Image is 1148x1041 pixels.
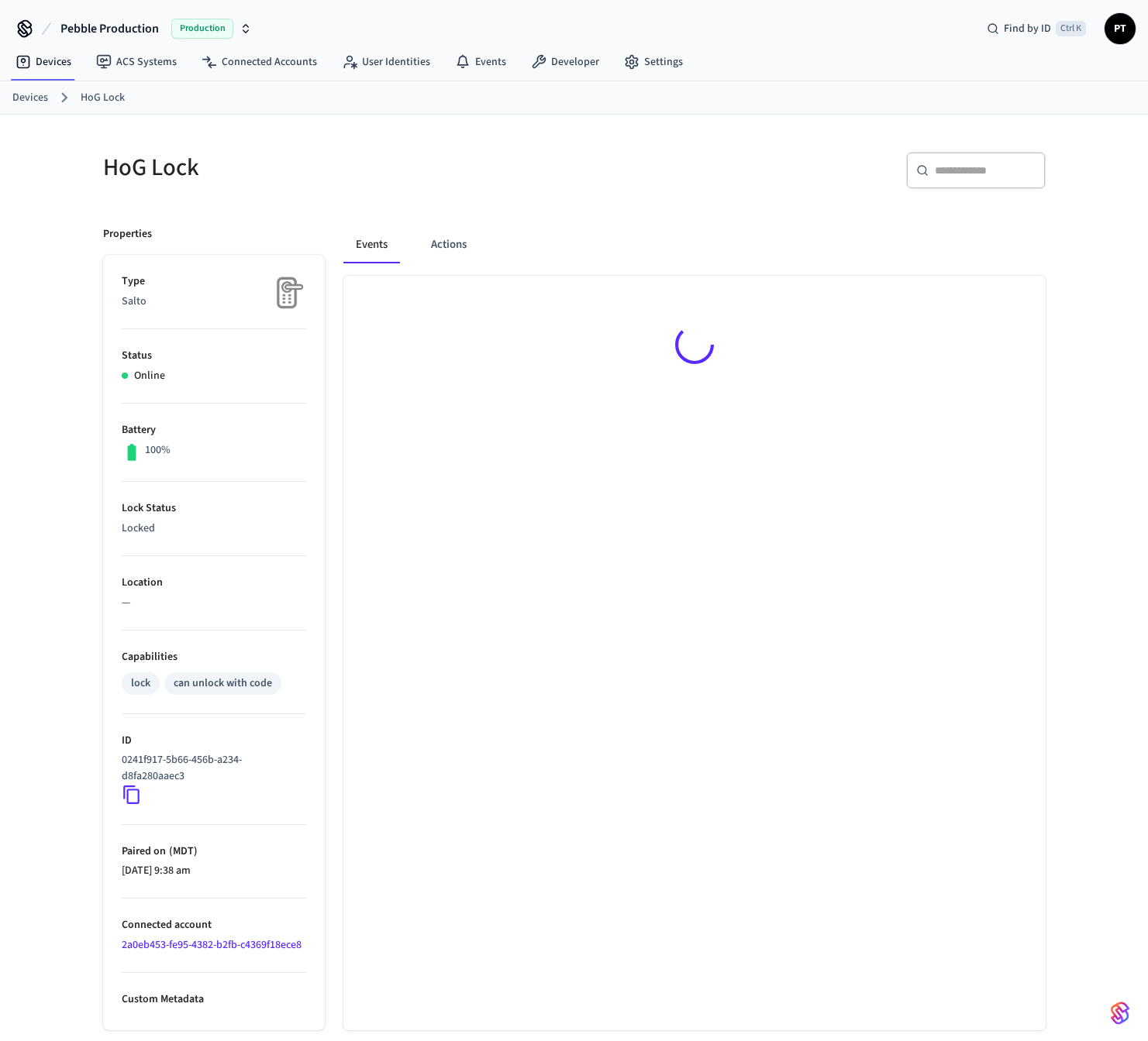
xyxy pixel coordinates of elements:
a: 2a0eb453-fe95-4382-b2fb-c4369f18ece8 [122,937,302,953]
div: lock [131,675,150,692]
p: ID [122,733,306,749]
p: Salto [122,294,306,310]
a: Devices [3,48,84,76]
button: Actions [419,226,479,263]
h5: HoG Lock [103,152,565,184]
a: Connected Accounts [189,48,329,76]
p: Status [122,348,306,364]
p: Custom Metadata [122,991,306,1008]
p: Type [122,273,306,290]
a: Settings [612,48,695,76]
p: Online [134,368,165,384]
a: User Identities [329,48,443,76]
p: 100% [145,442,171,459]
img: Placeholder Lock Image [267,273,306,312]
span: PT [1106,15,1134,43]
p: — [122,595,306,611]
p: Paired on [122,843,306,860]
button: Events [343,226,400,263]
p: Connected account [122,917,306,933]
img: SeamLogoGradient.69752ec5.svg [1111,1001,1129,1026]
a: Devices [12,90,48,106]
p: 0241f917-5b66-456b-a234-d8fa280aaec3 [122,752,300,785]
a: ACS Systems [84,48,189,76]
span: Ctrl K [1056,21,1086,36]
p: [DATE] 9:38 am [122,863,306,879]
a: Developer [519,48,612,76]
div: ant example [343,226,1046,263]
p: Locked [122,520,306,537]
a: Events [443,48,519,76]
p: Lock Status [122,500,306,517]
a: HoG Lock [81,90,125,106]
p: Capabilities [122,649,306,665]
div: Find by IDCtrl K [974,15,1098,43]
div: can unlock with code [174,675,272,692]
p: Battery [122,422,306,438]
span: ( MDT ) [166,843,198,859]
p: Location [122,575,306,591]
span: Pebble Production [60,19,159,38]
button: PT [1105,13,1136,44]
p: Properties [103,226,152,242]
span: Find by ID [1004,21,1051,36]
span: Production [171,19,233,39]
